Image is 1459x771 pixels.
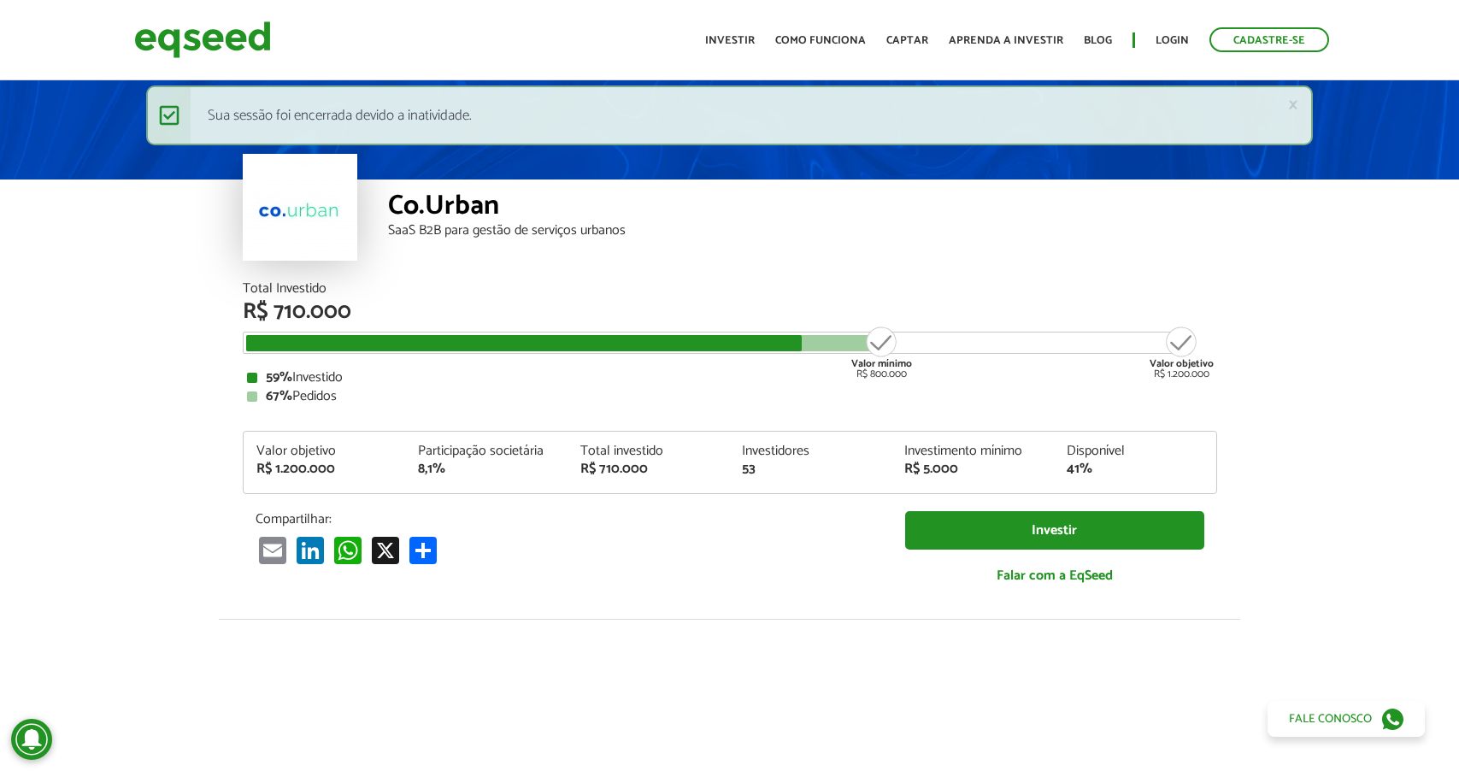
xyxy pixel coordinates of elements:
a: Como funciona [775,35,866,46]
div: R$ 5.000 [904,462,1041,476]
div: R$ 1.200.000 [1150,325,1214,380]
div: R$ 710.000 [580,462,717,476]
div: R$ 1.200.000 [256,462,393,476]
a: LinkedIn [293,536,327,564]
a: Compartilhar [406,536,440,564]
div: Sua sessão foi encerrada devido a inatividade. [146,85,1314,145]
div: R$ 800.000 [850,325,914,380]
strong: 59% [266,366,292,389]
a: Aprenda a investir [949,35,1063,46]
div: Investimento mínimo [904,444,1041,458]
a: Login [1156,35,1189,46]
div: Co.Urban [388,192,1217,224]
a: Cadastre-se [1209,27,1329,52]
div: Investidores [742,444,879,458]
img: EqSeed [134,17,271,62]
a: Investir [705,35,755,46]
div: Total Investido [243,282,1217,296]
strong: Valor objetivo [1150,356,1214,372]
div: 8,1% [418,462,555,476]
div: R$ 710.000 [243,301,1217,323]
a: Investir [905,511,1204,550]
a: Falar com a EqSeed [905,558,1204,593]
a: Email [256,536,290,564]
a: Blog [1084,35,1112,46]
div: SaaS B2B para gestão de serviços urbanos [388,224,1217,238]
div: Total investido [580,444,717,458]
a: X [368,536,403,564]
div: 53 [742,462,879,476]
a: WhatsApp [331,536,365,564]
div: Investido [247,371,1213,385]
div: Disponível [1067,444,1203,458]
a: × [1288,96,1298,114]
strong: 67% [266,385,292,408]
a: Captar [886,35,928,46]
div: Valor objetivo [256,444,393,458]
div: Pedidos [247,390,1213,403]
a: Fale conosco [1268,701,1425,737]
p: Compartilhar: [256,511,880,527]
div: Participação societária [418,444,555,458]
strong: Valor mínimo [851,356,912,372]
div: 41% [1067,462,1203,476]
